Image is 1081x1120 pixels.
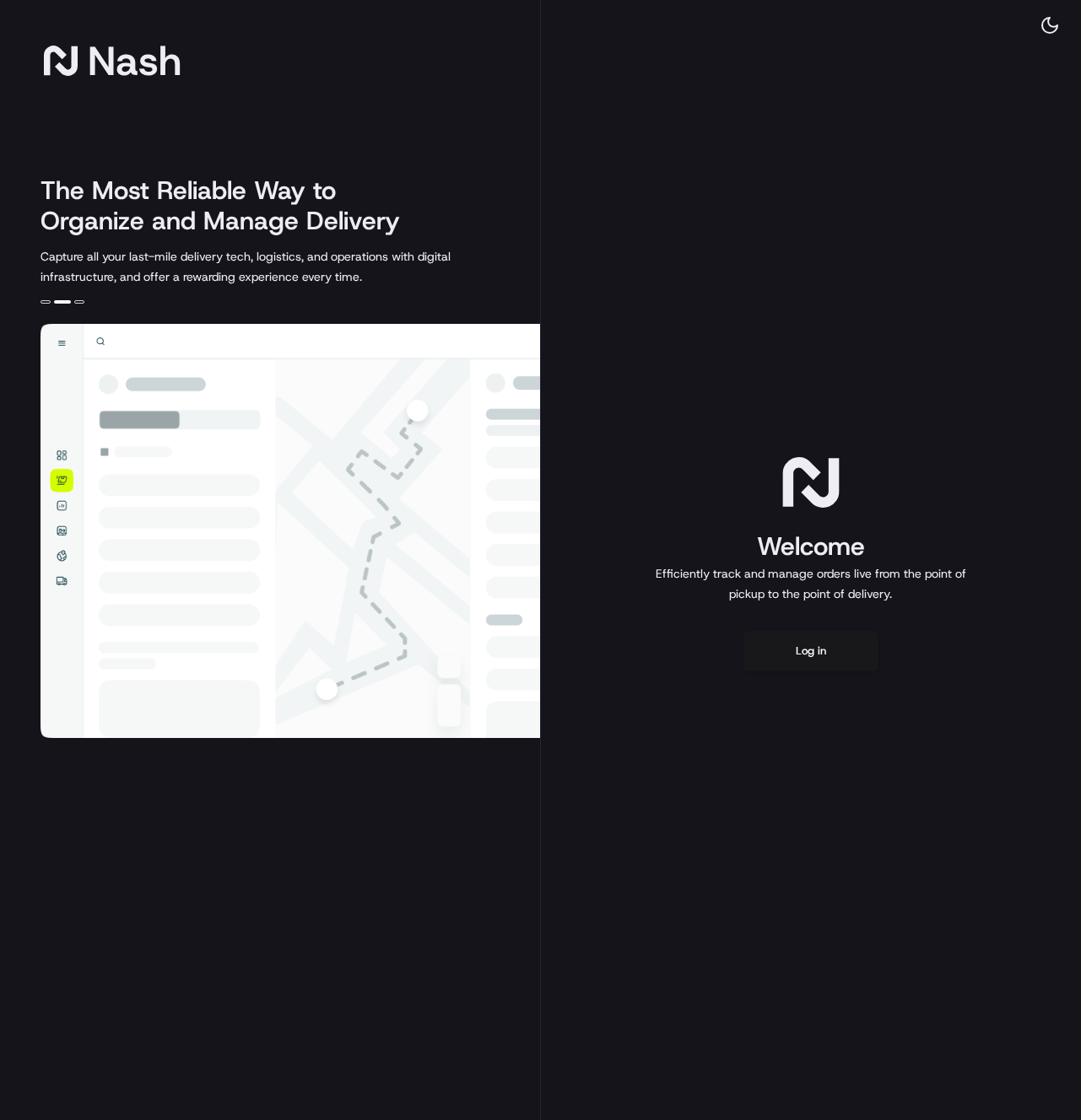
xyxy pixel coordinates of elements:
button: Log in [743,631,878,671]
span: Nash [88,44,181,78]
img: illustration [41,324,540,738]
p: Efficiently track and manage orders live from the point of pickup to the point of delivery. [649,563,973,604]
h1: Welcome [649,530,973,563]
p: Capture all your last-mile delivery tech, logistics, and operations with digital infrastructure, ... [41,246,527,287]
h2: The Most Reliable Way to Organize and Manage Delivery [41,175,419,236]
